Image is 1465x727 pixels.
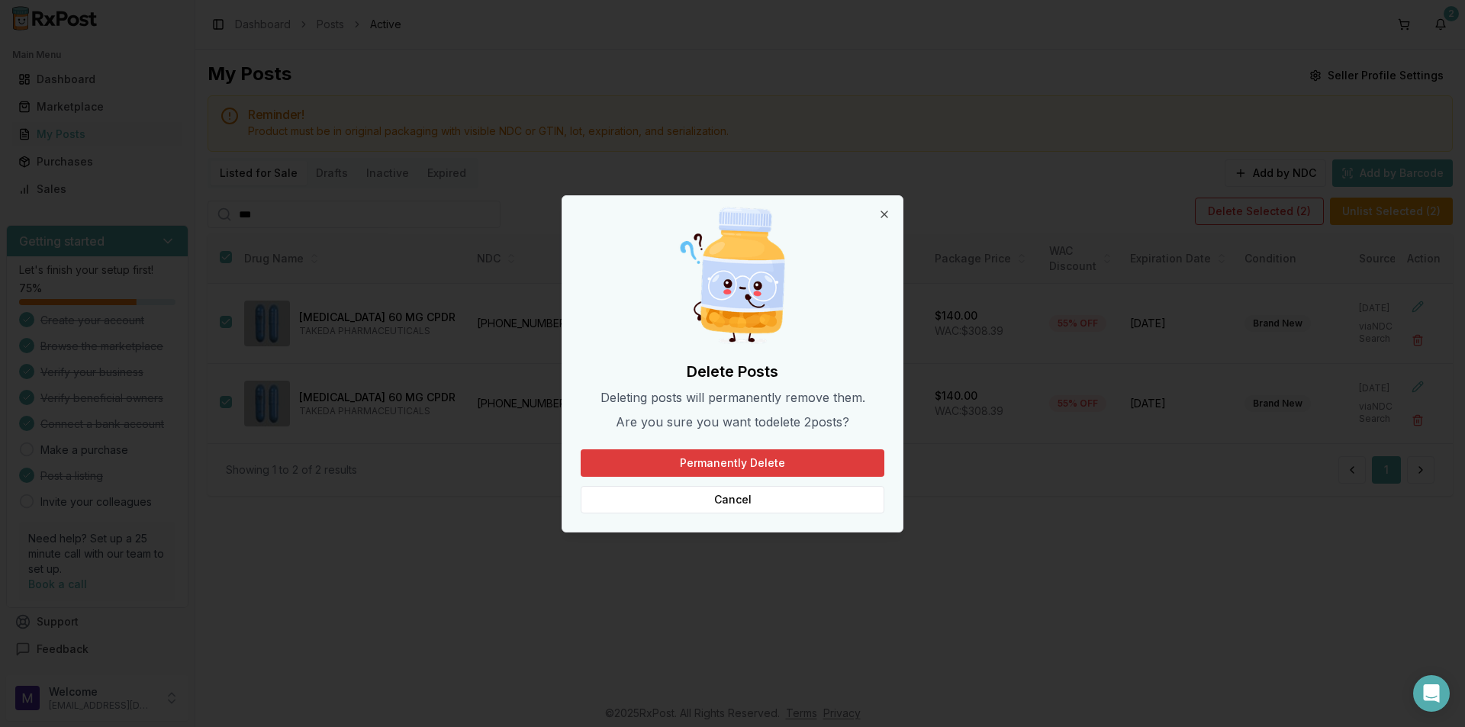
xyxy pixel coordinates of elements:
[581,486,884,513] button: Cancel
[581,361,884,382] h2: Delete Posts
[581,449,884,477] button: Permanently Delete
[659,202,806,349] img: Curious Pill Bottle
[581,388,884,407] p: Deleting posts will permanently remove them.
[581,413,884,431] p: Are you sure you want to delete 2 post s ?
